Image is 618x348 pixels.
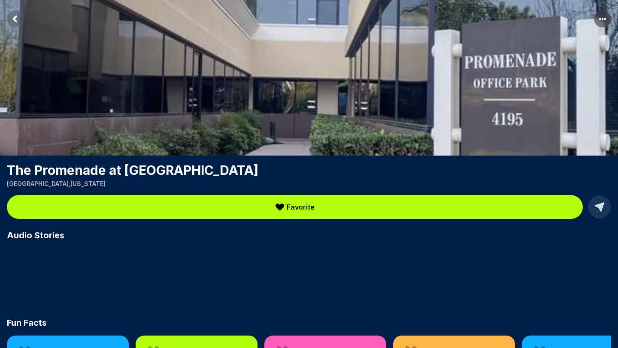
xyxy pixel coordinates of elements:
p: [GEOGRAPHIC_DATA] , [US_STATE] [7,180,611,188]
h1: The Promenade at [GEOGRAPHIC_DATA] [7,162,611,178]
button: Favorite [7,195,583,219]
button: Return to previous page [7,10,24,27]
span: Audio Stories [7,229,64,241]
h2: Fun Facts [7,317,611,329]
button: More options [594,10,611,27]
span: Favorite [287,202,315,212]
